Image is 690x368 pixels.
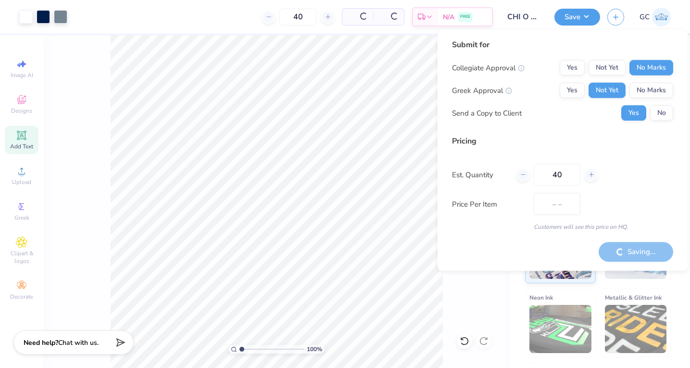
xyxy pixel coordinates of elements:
strong: Need help? [24,338,58,347]
div: Send a Copy to Client [452,107,522,118]
span: Neon Ink [529,292,553,302]
input: – – [534,164,580,186]
span: Chat with us. [58,338,99,347]
input: Untitled Design [500,7,547,26]
button: Not Yet [589,83,626,98]
span: Greek [14,214,29,222]
div: Pricing [452,135,673,147]
span: 100 % [307,345,322,354]
label: Est. Quantity [452,169,509,180]
span: N/A [443,12,454,22]
div: Customers will see this price on HQ. [452,223,673,231]
span: Designs [11,107,32,115]
span: Add Text [10,143,33,150]
img: Gracyn Cantrell [652,8,671,26]
img: Neon Ink [529,305,591,353]
span: Upload [12,178,31,186]
label: Price Per Item [452,198,527,210]
div: Submit for [452,39,673,51]
span: FREE [460,13,470,20]
span: Decorate [10,293,33,301]
span: Clipart & logos [5,250,38,265]
button: Yes [621,105,646,121]
span: Image AI [11,71,33,79]
div: Collegiate Approval [452,62,525,73]
button: Yes [560,60,585,76]
button: No [650,105,673,121]
button: Save [554,9,600,26]
button: No Marks [629,83,673,98]
input: – – [279,8,317,26]
img: Metallic & Glitter Ink [605,305,667,353]
button: Yes [560,83,585,98]
button: No Marks [629,60,673,76]
button: Not Yet [589,60,626,76]
a: GC [640,8,671,26]
div: Greek Approval [452,85,512,96]
span: Metallic & Glitter Ink [605,292,662,302]
span: GC [640,12,650,23]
